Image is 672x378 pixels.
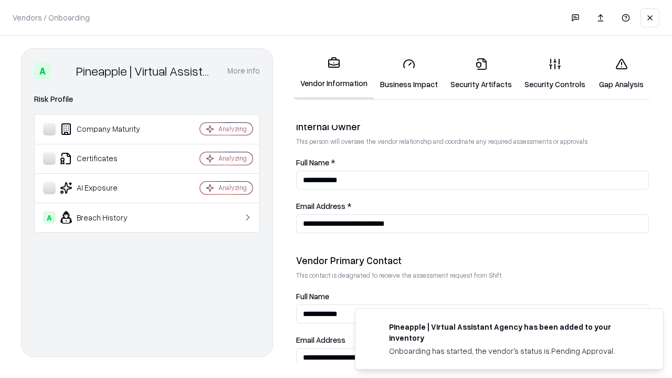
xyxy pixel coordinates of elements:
div: Breach History [43,211,169,224]
img: Pineapple | Virtual Assistant Agency [55,62,72,79]
a: Security Controls [518,49,592,98]
div: Company Maturity [43,123,169,135]
p: This person will oversee the vendor relationship and coordinate any required assessments or appro... [296,137,649,146]
a: Security Artifacts [444,49,518,98]
button: More info [227,61,260,80]
a: Business Impact [374,49,444,98]
div: AI Exposure [43,182,169,194]
label: Email Address * [296,202,649,210]
p: Vendors / Onboarding [13,12,90,23]
a: Gap Analysis [592,49,651,98]
div: Internal Owner [296,120,649,133]
div: Pineapple | Virtual Assistant Agency [76,62,215,79]
label: Full Name [296,292,649,300]
div: A [43,211,56,224]
div: A [34,62,51,79]
div: Pineapple | Virtual Assistant Agency has been added to your inventory [389,321,638,343]
div: Analyzing [218,124,247,133]
div: Vendor Primary Contact [296,254,649,267]
div: Analyzing [218,154,247,163]
div: Risk Profile [34,93,260,106]
a: Vendor Information [294,48,374,99]
label: Email Address [296,336,649,344]
label: Full Name * [296,159,649,166]
div: Analyzing [218,183,247,192]
img: trypineapple.com [368,321,381,334]
div: Onboarding has started, the vendor's status is Pending Approval. [389,345,638,356]
p: This contact is designated to receive the assessment request from Shift [296,271,649,280]
div: Certificates [43,152,169,165]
